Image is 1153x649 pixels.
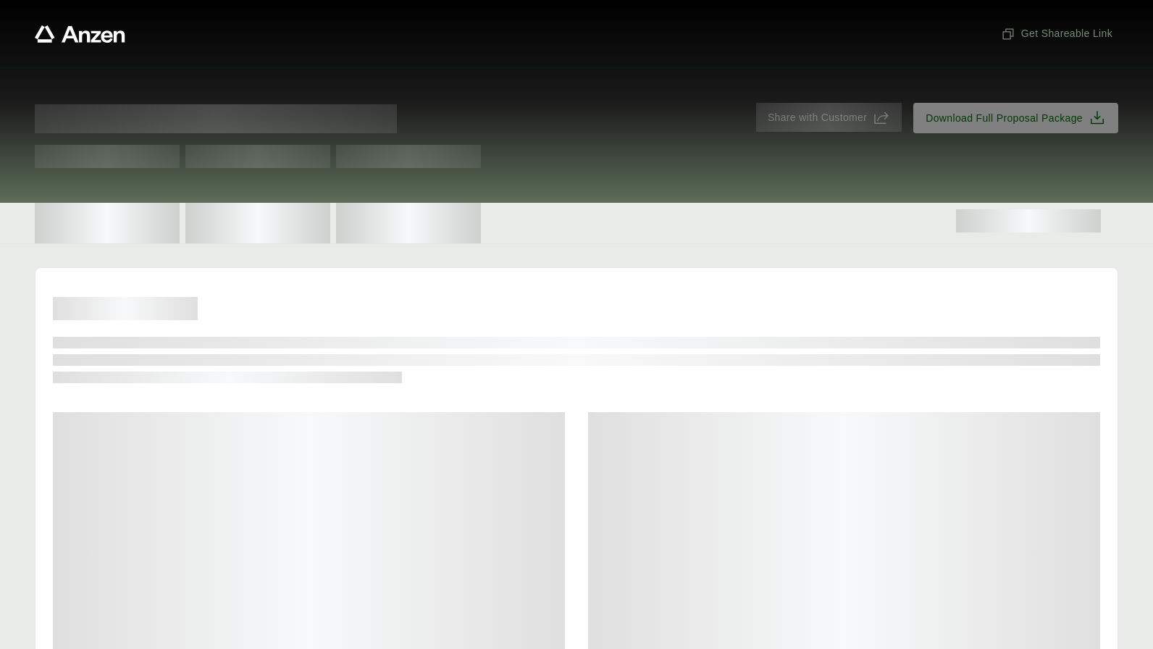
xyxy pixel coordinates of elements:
span: Get Shareable Link [1001,26,1112,41]
span: Test [336,145,481,168]
span: Proposal for [35,104,397,133]
button: Get Shareable Link [995,20,1118,47]
span: Test [185,145,330,168]
span: Test [35,145,180,168]
span: Share with Customer [768,110,867,125]
a: Anzen website [35,25,125,43]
